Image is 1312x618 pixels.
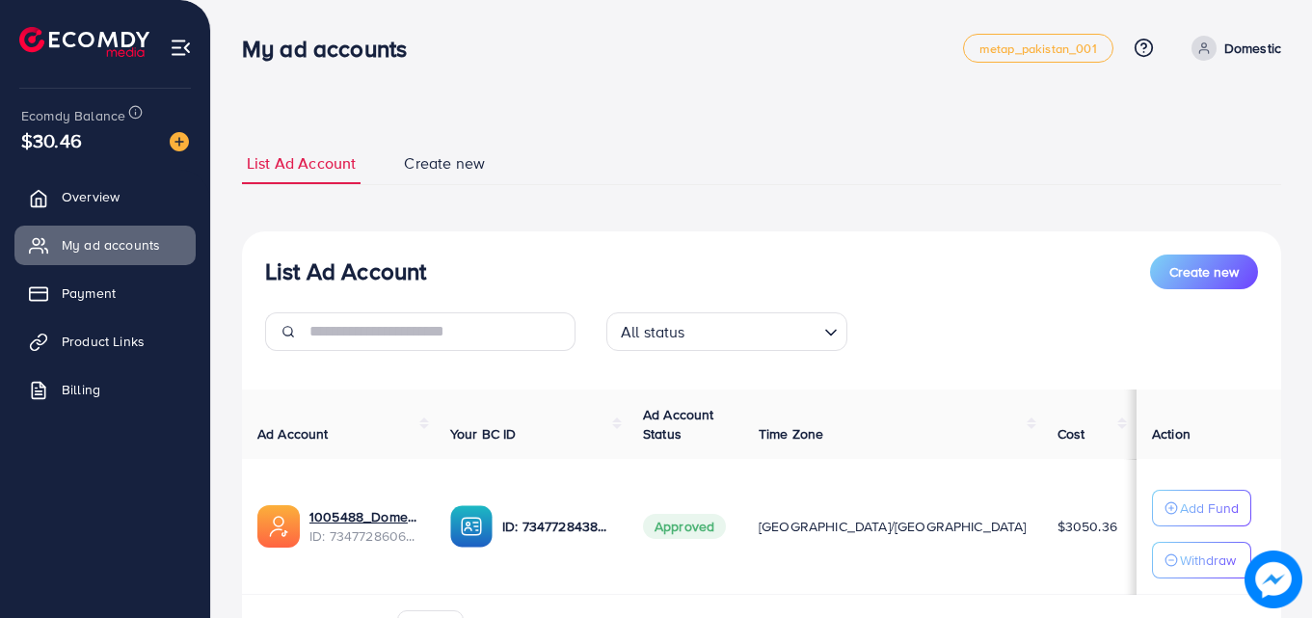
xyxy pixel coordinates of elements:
h3: List Ad Account [265,257,426,285]
img: image [170,132,189,151]
a: Billing [14,370,196,409]
span: My ad accounts [62,235,160,255]
span: Ad Account Status [643,405,714,443]
img: image [1245,551,1302,608]
a: 1005488_Domesticcc_1710776396283 [309,507,419,526]
img: ic-ba-acc.ded83a64.svg [450,505,493,548]
span: Billing [62,380,100,399]
a: metap_pakistan_001 [963,34,1113,63]
span: Product Links [62,332,145,351]
span: Cost [1058,424,1085,443]
span: Overview [62,187,120,206]
span: $30.46 [21,126,82,154]
span: ID: 7347728606426251265 [309,526,419,546]
span: metap_pakistan_001 [979,42,1097,55]
span: All status [617,318,689,346]
div: Search for option [606,312,847,351]
span: Ecomdy Balance [21,106,125,125]
p: Domestic [1224,37,1281,60]
span: List Ad Account [247,152,356,175]
a: Domestic [1184,36,1281,61]
h3: My ad accounts [242,35,422,63]
span: Create new [1169,262,1239,282]
p: Add Fund [1180,497,1239,520]
span: Action [1152,424,1191,443]
img: menu [170,37,192,59]
span: [GEOGRAPHIC_DATA]/[GEOGRAPHIC_DATA] [759,517,1027,536]
span: Payment [62,283,116,303]
a: Payment [14,274,196,312]
div: <span class='underline'>1005488_Domesticcc_1710776396283</span></br>7347728606426251265 [309,507,419,547]
span: Approved [643,514,726,539]
button: Withdraw [1152,542,1251,578]
p: ID: 7347728438985424897 [502,515,612,538]
img: ic-ads-acc.e4c84228.svg [257,505,300,548]
input: Search for option [691,314,817,346]
span: Your BC ID [450,424,517,443]
span: Ad Account [257,424,329,443]
p: Withdraw [1180,549,1236,572]
span: Time Zone [759,424,823,443]
button: Create new [1150,255,1258,289]
img: logo [19,27,149,57]
span: Create new [404,152,485,175]
a: Product Links [14,322,196,361]
a: My ad accounts [14,226,196,264]
a: Overview [14,177,196,216]
button: Add Fund [1152,490,1251,526]
span: $3050.36 [1058,517,1117,536]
